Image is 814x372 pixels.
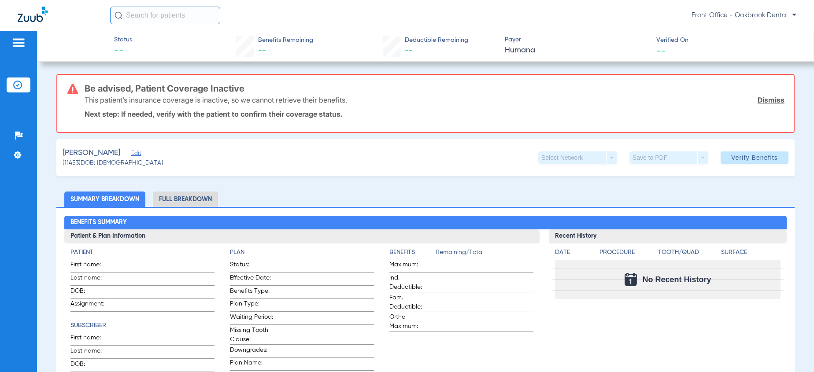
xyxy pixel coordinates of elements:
app-breakdown-title: Tooth/Quad [658,248,718,260]
p: Next step: If needed, verify with the patient to confirm their coverage status. [85,110,784,118]
h4: Patient [70,248,215,257]
h4: Benefits [389,248,436,257]
img: Zuub Logo [18,7,48,22]
span: Effective Date: [230,273,273,285]
span: No Recent History [642,275,711,284]
span: -- [114,45,132,57]
span: Deductible Remaining [405,36,468,45]
h4: Procedure [599,248,655,257]
span: Ind. Deductible: [389,273,433,292]
input: Search for patients [110,7,220,24]
span: First name: [70,333,114,345]
h3: Be advised, Patient Coverage Inactive [85,84,784,93]
span: Missing Tooth Clause: [230,326,273,344]
span: First name: [70,260,114,272]
img: hamburger-icon [11,37,26,48]
span: -- [258,47,266,55]
span: (11453) DOB: [DEMOGRAPHIC_DATA] [63,158,163,168]
span: [PERSON_NAME] [63,147,120,158]
span: Remaining/Total [436,248,533,260]
span: Status: [230,260,273,272]
span: Benefits Remaining [258,36,313,45]
h4: Surface [721,248,781,257]
li: Full Breakdown [153,192,218,207]
span: DOB: [70,287,114,298]
span: Last name: [70,346,114,358]
h3: Recent History [549,229,787,243]
span: Benefits Type: [230,287,273,298]
span: Verify Benefits [731,154,778,161]
span: Plan Name: [230,358,273,370]
app-breakdown-title: Procedure [599,248,655,260]
h2: Benefits Summary [64,216,787,230]
span: Front Office - Oakbrook Dental [692,11,796,20]
span: Assignment: [70,299,114,311]
span: Last name: [70,273,114,285]
img: Calendar [625,273,637,286]
span: DOB: [70,360,114,372]
h4: Plan [230,248,374,257]
span: Plan Type: [230,299,273,311]
a: Dismiss [758,96,784,104]
span: Downgrades: [230,346,273,357]
button: Verify Benefits [721,151,788,164]
li: Summary Breakdown [64,192,145,207]
span: Payer [505,35,648,44]
span: -- [656,46,666,55]
h4: Date [555,248,592,257]
img: Search Icon [115,11,122,19]
h4: Subscriber [70,321,215,330]
span: Verified On [656,36,800,45]
span: Status [114,35,132,44]
p: This patient’s insurance coverage is inactive, so we cannot retrieve their benefits. [85,96,347,104]
app-breakdown-title: Date [555,248,592,260]
span: Waiting Period: [230,313,273,324]
h4: Tooth/Quad [658,248,718,257]
span: Fam. Deductible: [389,293,433,312]
app-breakdown-title: Benefits [389,248,436,260]
h3: Patient & Plan Information [64,229,540,243]
span: Edit [131,150,139,158]
app-breakdown-title: Surface [721,248,781,260]
span: Humana [505,45,648,56]
img: error-icon [67,84,78,94]
span: Maximum: [389,260,433,272]
span: -- [405,47,413,55]
span: Ortho Maximum: [389,313,433,331]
